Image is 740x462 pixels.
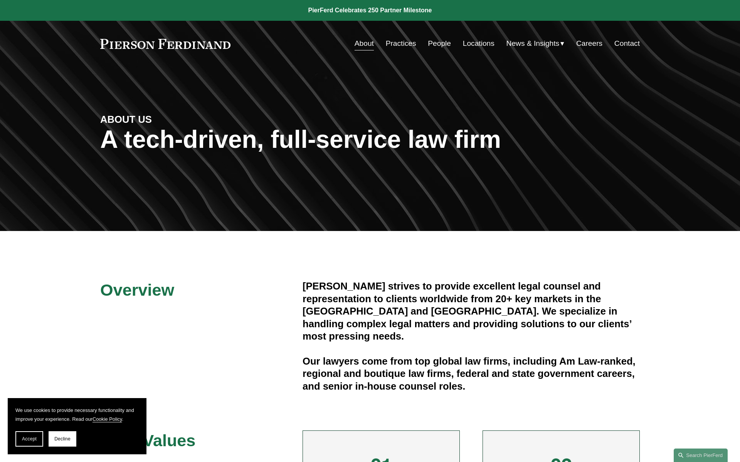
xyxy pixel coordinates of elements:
[674,449,728,462] a: Search this site
[100,431,195,450] span: Core Values
[463,36,494,51] a: Locations
[614,36,640,51] a: Contact
[15,431,43,447] button: Accept
[100,126,640,154] h1: A tech-driven, full-service law firm
[386,36,416,51] a: Practices
[100,281,174,299] span: Overview
[576,36,602,51] a: Careers
[100,114,152,125] strong: ABOUT US
[303,355,640,392] h4: Our lawyers come from top global law firms, including Am Law-ranked, regional and boutique law fi...
[506,37,560,50] span: News & Insights
[303,280,640,342] h4: [PERSON_NAME] strives to provide excellent legal counsel and representation to clients worldwide ...
[92,416,122,422] a: Cookie Policy
[22,436,37,442] span: Accept
[15,406,139,423] p: We use cookies to provide necessary functionality and improve your experience. Read our .
[54,436,71,442] span: Decline
[355,36,374,51] a: About
[506,36,565,51] a: folder dropdown
[49,431,76,447] button: Decline
[8,398,146,454] section: Cookie banner
[428,36,451,51] a: People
